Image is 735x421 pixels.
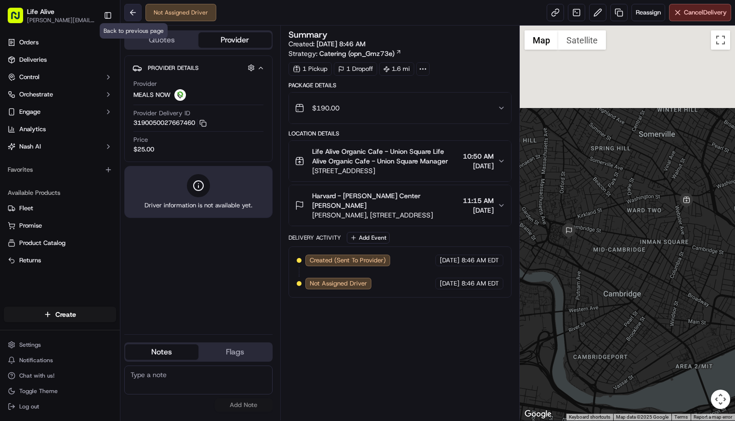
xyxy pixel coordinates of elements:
[522,408,554,421] a: Open this area in Google Maps (opens a new window)
[78,212,158,229] a: 💻API Documentation
[132,60,264,76] button: Provider Details
[616,414,669,420] span: Map data ©2025 Google
[19,356,53,364] span: Notifications
[312,147,459,166] span: Life Alive Organic Cafe - Union Square Life Alive Organic Cafe - Union Square Manager
[87,149,106,157] span: [DATE]
[10,217,17,224] div: 📗
[19,372,54,380] span: Chat with us!
[4,400,116,413] button: Log out
[19,341,41,349] span: Settings
[81,217,89,224] div: 💻
[4,338,116,352] button: Settings
[289,234,341,242] div: Delivery Activity
[91,216,155,225] span: API Documentation
[96,239,117,246] span: Pylon
[463,161,494,171] span: [DATE]
[125,32,198,48] button: Quotes
[8,256,112,265] a: Returns
[440,256,459,265] span: [DATE]
[4,139,116,154] button: Nash AI
[133,91,171,99] span: MEALS NOW
[289,30,328,39] h3: Summary
[4,218,116,233] button: Promise
[25,62,173,72] input: Got a question? Start typing here...
[27,16,96,24] button: [PERSON_NAME][EMAIL_ADDRESS][DOMAIN_NAME]
[125,344,198,360] button: Notes
[669,4,731,21] button: CancelDelivery
[711,30,730,50] button: Toggle fullscreen view
[463,205,494,215] span: [DATE]
[174,89,186,101] img: melas_now_logo.png
[30,176,79,183] span: Klarizel Pensader
[684,8,727,17] span: Cancel Delivery
[4,122,116,137] a: Analytics
[19,150,27,158] img: 1736555255976-a54dd68f-1ca7-489b-9aae-adbdc363a1c4
[289,141,512,181] button: Life Alive Organic Cafe - Union Square Life Alive Organic Cafe - Union Square Manager[STREET_ADDR...
[10,140,25,156] img: Klarizel Pensader
[8,204,112,213] a: Fleet
[569,414,610,421] button: Keyboard shortcuts
[289,81,512,89] div: Package Details
[19,403,39,410] span: Log out
[631,4,665,21] button: Reassign
[312,166,459,176] span: [STREET_ADDRESS]
[19,387,58,395] span: Toggle Theme
[674,414,688,420] a: Terms (opens in new tab)
[10,10,29,29] img: Nash
[319,49,402,58] a: Catering (opn_Gmz73e)
[30,149,79,157] span: Klarizel Pensader
[43,102,132,109] div: We're available if you need us!
[461,256,499,265] span: 8:46 AM EDT
[164,95,175,107] button: Start new chat
[347,232,390,244] button: Add Event
[4,69,116,85] button: Control
[19,221,42,230] span: Promise
[6,212,78,229] a: 📗Knowledge Base
[4,369,116,382] button: Chat with us!
[10,39,175,54] p: Welcome 👋
[4,4,100,27] button: Life Alive[PERSON_NAME][EMAIL_ADDRESS][DOMAIN_NAME]
[55,310,76,319] span: Create
[4,185,116,201] div: Available Products
[19,38,39,47] span: Orders
[43,92,158,102] div: Start new chat
[312,210,459,220] span: [PERSON_NAME], [STREET_ADDRESS]
[4,35,116,50] a: Orders
[19,256,41,265] span: Returns
[4,52,116,68] a: Deliveries
[133,119,207,127] button: 3190050027667460
[289,62,332,76] div: 1 Pickup
[310,279,367,288] span: Not Assigned Driver
[10,125,65,133] div: Past conversations
[19,55,47,64] span: Deliveries
[149,123,175,135] button: See all
[19,176,27,184] img: 1736555255976-a54dd68f-1ca7-489b-9aae-adbdc363a1c4
[133,109,190,118] span: Provider Delivery ID
[148,64,198,72] span: Provider Details
[19,239,66,247] span: Product Catalog
[133,145,154,154] span: $25.00
[81,149,85,157] span: •
[525,30,558,50] button: Show street map
[379,62,414,76] div: 1.6 mi
[8,221,112,230] a: Promise
[289,185,512,226] button: Harvard - [PERSON_NAME] Center [PERSON_NAME][PERSON_NAME], [STREET_ADDRESS]11:15 AM[DATE]
[463,196,494,205] span: 11:15 AM
[198,344,272,360] button: Flags
[463,151,494,161] span: 10:50 AM
[4,235,116,251] button: Product Catalog
[289,93,512,123] button: $190.00
[68,239,117,246] a: Powered byPylon
[133,80,157,88] span: Provider
[4,162,116,177] div: Favorites
[100,23,168,39] div: Back to previous page
[19,204,33,213] span: Fleet
[694,414,732,420] a: Report a map error
[27,7,54,16] button: Life Alive
[19,142,41,151] span: Nash AI
[19,108,40,116] span: Engage
[144,201,252,210] span: Driver information is not available yet.
[19,125,46,134] span: Analytics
